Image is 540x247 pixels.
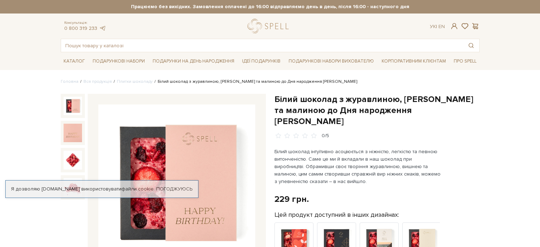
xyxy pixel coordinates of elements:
[83,79,112,84] a: Вся продукція
[61,79,78,84] a: Головна
[121,186,154,192] a: файли cookie
[274,211,399,219] label: Цей продукт доступний в інших дизайнах:
[322,133,329,139] div: 0/5
[61,4,480,10] strong: Працюємо без вихідних. Замовлення оплачені до 16:00 відправляємо день в день, після 16:00 - насту...
[436,23,437,29] span: |
[64,21,106,25] span: Консультація:
[156,186,192,192] a: Погоджуюсь
[90,56,148,67] a: Подарункові набори
[61,56,88,67] a: Каталог
[6,186,198,192] div: Я дозволяю [DOMAIN_NAME] використовувати
[463,39,479,52] button: Пошук товару у каталозі
[64,151,82,169] img: Білий шоколад з журавлиною, вишнею та малиною до Дня народження рожевий
[286,55,377,67] a: Подарункові набори вихователю
[451,56,479,67] a: Про Spell
[247,19,292,33] a: logo
[274,148,441,185] p: Білий шоколад інтуїтивно асоціюється з ніжністю, легкістю та певною витонченістю. Саме це ми й вк...
[438,23,445,29] a: En
[64,25,97,31] a: 0 800 319 233
[150,56,237,67] a: Подарунки на День народження
[61,39,463,52] input: Пошук товару у каталозі
[117,79,153,84] a: Плитки шоколаду
[274,94,480,127] h1: Білий шоколад з журавлиною, [PERSON_NAME] та малиною до Дня народження [PERSON_NAME]
[99,25,106,31] a: telegram
[239,56,283,67] a: Ідеї подарунків
[430,23,445,30] div: Ук
[379,55,449,67] a: Корпоративним клієнтам
[64,178,82,197] img: Білий шоколад з журавлиною, вишнею та малиною до Дня народження рожевий
[274,194,309,205] div: 229 грн.
[64,97,82,115] img: Білий шоколад з журавлиною, вишнею та малиною до Дня народження рожевий
[64,124,82,142] img: Білий шоколад з журавлиною, вишнею та малиною до Дня народження рожевий
[153,79,357,85] li: Білий шоколад з журавлиною, [PERSON_NAME] та малиною до Дня народження [PERSON_NAME]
